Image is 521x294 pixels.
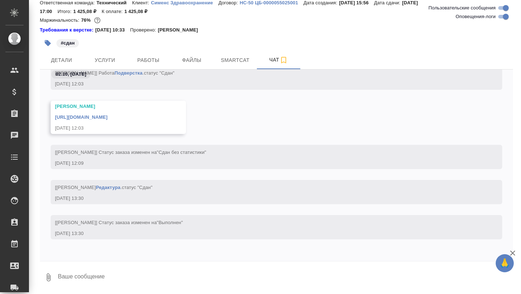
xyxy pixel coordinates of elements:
span: 🙏 [499,256,511,271]
span: Детали [44,56,79,65]
div: Нажми, чтобы открыть папку с инструкцией [40,26,95,34]
span: Услуги [88,56,122,65]
button: 287.20 RUB; [93,16,102,25]
svg: Подписаться [279,56,288,64]
p: [PERSON_NAME] [158,26,203,34]
span: [[PERSON_NAME]] Статус заказа изменен на [55,220,183,225]
p: Маржинальность: [40,17,81,23]
a: Редактура [96,185,120,190]
p: Проверено: [130,26,158,34]
p: К оплате: [102,9,124,14]
p: #сдан [61,39,75,47]
a: [URL][DOMAIN_NAME] [55,114,107,120]
span: статус "Сдан" [122,185,153,190]
p: 02.10, [DATE] [56,71,86,78]
span: "Сдан без статистики" [157,150,206,155]
span: Пользовательские сообщения [428,4,496,12]
p: [DATE] 10:33 [95,26,130,34]
p: 1 425,08 ₽ [124,9,153,14]
span: Чат [261,55,296,64]
div: [DATE] 12:09 [55,160,477,167]
p: Итого: [58,9,73,14]
span: [[PERSON_NAME] . [55,185,152,190]
span: сдан [56,39,80,46]
div: [DATE] 13:30 [55,195,477,202]
span: "Выполнен" [157,220,183,225]
span: Работы [131,56,166,65]
div: [DATE] 12:03 [55,80,477,88]
div: [DATE] 12:03 [55,125,161,132]
a: Требования к верстке: [40,26,95,34]
span: Файлы [174,56,209,65]
button: Добавить тэг [40,35,56,51]
span: [[PERSON_NAME]] Статус заказа изменен на [55,150,206,155]
span: Оповещения-логи [456,13,496,20]
p: 76% [81,17,92,23]
span: Smartcat [218,56,253,65]
div: [DATE] 13:30 [55,230,477,237]
button: 🙏 [496,254,514,272]
p: 1 425,08 ₽ [73,9,102,14]
div: [PERSON_NAME] [55,103,161,110]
